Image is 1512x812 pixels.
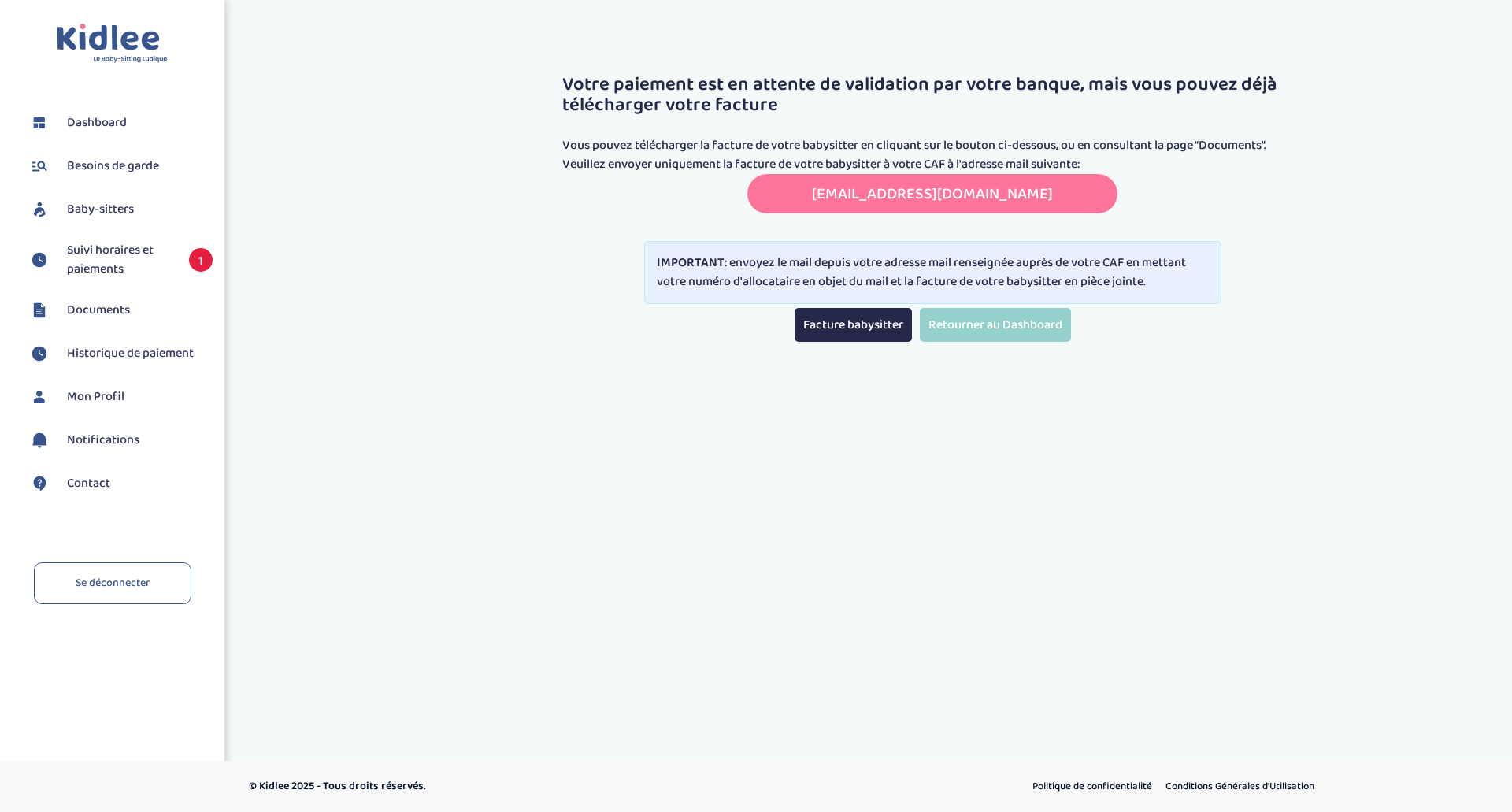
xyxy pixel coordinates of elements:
[28,385,213,409] a: Mon Profil
[28,111,51,135] img: dashboard.svg
[562,75,1303,117] h3: Votre paiement est en attente de validation par votre banque, mais vous pouvez déjà télécharger v...
[67,344,194,363] span: Historique de paiement
[28,248,51,272] img: suivihoraire.svg
[28,241,213,279] a: Suivi horaires et paiements 1
[67,157,159,176] span: Besoins de garde
[67,113,127,132] span: Dashboard
[28,428,51,452] img: notification.svg
[795,308,912,342] a: Facture babysitter
[189,248,213,272] span: 1
[28,154,213,178] a: Besoins de garde
[657,253,724,273] strong: IMPORTANT
[1027,777,1158,797] a: Politique de confidentialité
[28,154,51,178] img: besoin.svg
[28,111,213,135] a: Dashboard
[28,472,213,495] a: Contact
[249,778,823,795] p: © Kidlee 2025 - Tous droits réservés.
[28,385,51,409] img: profil.svg
[67,241,173,279] span: Suivi horaires et paiements
[28,298,51,322] img: documents.svg
[1160,777,1320,797] a: Conditions Générales d’Utilisation
[57,24,168,64] img: logo.svg
[28,472,51,495] img: contact.svg
[920,308,1071,342] a: Retourner au Dashboard
[28,342,51,365] img: suivihoraire.svg
[644,241,1221,304] div: : envoyez le mail depuis votre adresse mail renseignée auprès de votre CAF en mettant votre numér...
[34,562,191,604] a: Se déconnecter
[562,136,1303,155] p: Vous pouvez télécharger la facture de votre babysitter en cliquant sur le bouton ci-dessous, ou e...
[28,198,51,221] img: babysitters.svg
[812,181,1053,206] a: [EMAIL_ADDRESS][DOMAIN_NAME]
[562,155,1303,174] p: Veuillez envoyer uniquement la facture de votre babysitter à votre CAF à l'adresse mail suivante:
[28,298,213,322] a: Documents
[67,301,130,320] span: Documents
[67,200,134,219] span: Baby-sitters
[28,198,213,221] a: Baby-sitters
[67,474,110,493] span: Contact
[67,431,139,450] span: Notifications
[67,387,124,406] span: Mon Profil
[28,342,213,365] a: Historique de paiement
[28,428,213,452] a: Notifications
